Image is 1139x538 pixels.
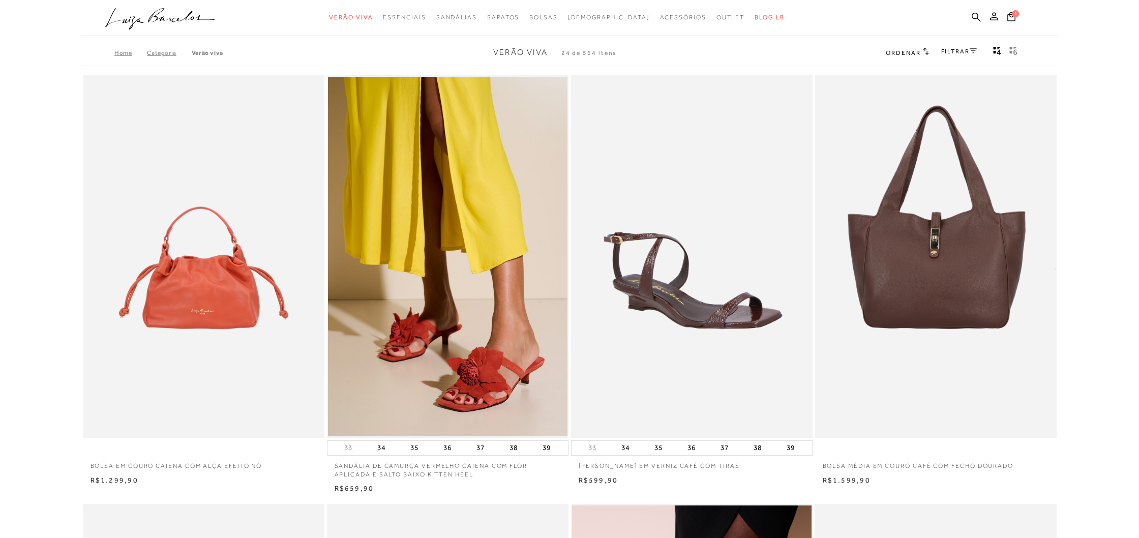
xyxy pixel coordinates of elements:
[660,14,706,21] span: Acessórios
[114,49,147,56] a: Home
[328,77,567,436] a: SANDÁLIA DE CAMURÇA VERMELHO CAIENA COM FLOR APLICADA E SALTO BAIXO KITTEN HEEL SANDÁLIA DE CAMUR...
[751,441,765,455] button: 38
[327,456,568,479] a: SANDÁLIA DE CAMURÇA VERMELHO CAIENA COM FLOR APLICADA E SALTO BAIXO KITTEN HEEL
[816,77,1056,436] a: BOLSA MÉDIA EM COURO CAFÉ COM FECHO DOURADO BOLSA MÉDIA EM COURO CAFÉ COM FECHO DOURADO
[329,8,373,27] a: noSubCategoriesText
[568,14,650,21] span: [DEMOGRAPHIC_DATA]
[192,49,223,56] a: Verão Viva
[941,48,977,55] a: FILTRAR
[579,476,618,484] span: R$599,90
[716,14,745,21] span: Outlet
[815,456,1057,470] a: BOLSA MÉDIA EM COURO CAFÉ COM FECHO DOURADO
[755,14,784,21] span: BLOG LB
[473,441,488,455] button: 37
[440,441,455,455] button: 36
[487,14,519,21] span: Sapatos
[1004,11,1018,25] button: 1
[493,48,548,57] span: Verão Viva
[147,49,191,56] a: Categoria
[716,8,745,27] a: noSubCategoriesText
[784,441,798,455] button: 39
[660,8,706,27] a: noSubCategoriesText
[407,441,422,455] button: 35
[529,8,558,27] a: noSubCategoriesText
[383,14,426,21] span: Essenciais
[886,49,920,56] span: Ordenar
[487,8,519,27] a: noSubCategoriesText
[990,46,1004,59] button: Mostrar 4 produtos por linha
[341,443,355,453] button: 33
[561,49,617,56] span: 24 de 564 itens
[84,77,323,436] img: BOLSA EM COURO CAIENA COM ALÇA EFEITO NÓ
[436,14,477,21] span: Sandálias
[1006,46,1021,59] button: gridText6Desc
[684,441,699,455] button: 36
[529,14,558,21] span: Bolsas
[816,77,1056,436] img: BOLSA MÉDIA EM COURO CAFÉ COM FECHO DOURADO
[335,484,374,492] span: R$659,90
[83,456,324,470] a: BOLSA EM COURO CAIENA COM ALÇA EFEITO NÓ
[329,14,373,21] span: Verão Viva
[651,441,666,455] button: 35
[717,441,732,455] button: 37
[374,441,388,455] button: 34
[383,8,426,27] a: noSubCategoriesText
[436,8,477,27] a: noSubCategoriesText
[568,8,650,27] a: noSubCategoriesText
[506,441,521,455] button: 38
[539,441,554,455] button: 39
[572,77,812,436] a: SANDÁLIA ANABELA EM VERNIZ CAFÉ COM TIRAS SANDÁLIA ANABELA EM VERNIZ CAFÉ COM TIRAS
[618,441,633,455] button: 34
[84,77,323,436] a: BOLSA EM COURO CAIENA COM ALÇA EFEITO NÓ BOLSA EM COURO CAIENA COM ALÇA EFEITO NÓ
[328,77,567,436] img: SANDÁLIA DE CAMURÇA VERMELHO CAIENA COM FLOR APLICADA E SALTO BAIXO KITTEN HEEL
[571,456,813,470] a: [PERSON_NAME] EM VERNIZ CAFÉ COM TIRAS
[91,476,138,484] span: R$1.299,90
[755,8,784,27] a: BLOG LB
[823,476,871,484] span: R$1.599,90
[1012,10,1019,17] span: 1
[585,443,600,453] button: 33
[572,77,812,436] img: SANDÁLIA ANABELA EM VERNIZ CAFÉ COM TIRAS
